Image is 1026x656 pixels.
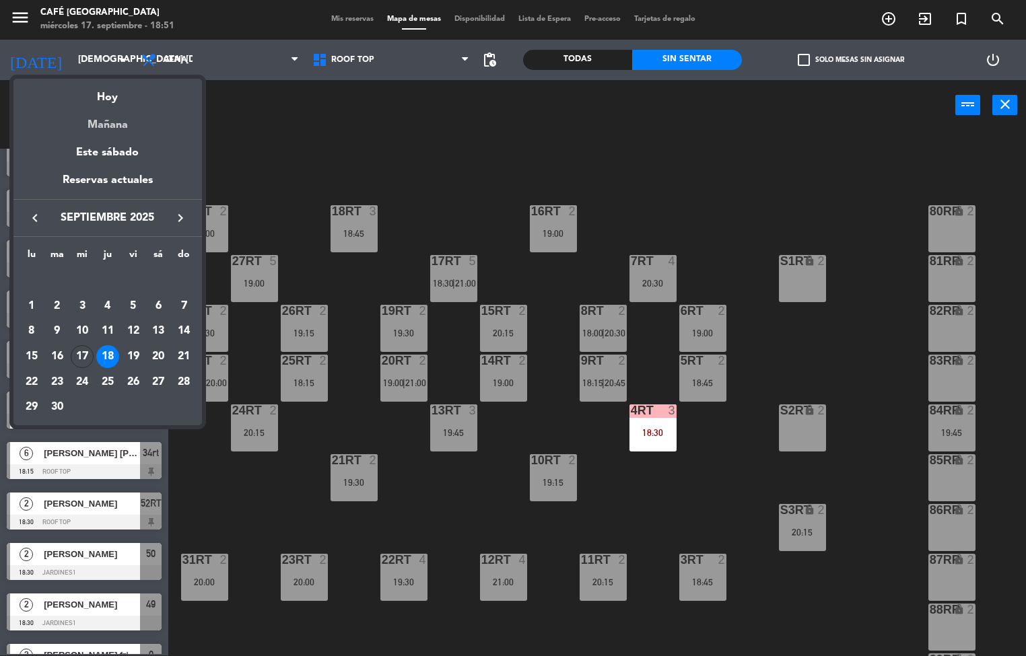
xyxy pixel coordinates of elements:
div: 21 [172,345,195,368]
td: 7 de septiembre de 2025 [171,293,197,319]
div: Hoy [13,79,202,106]
div: 25 [96,371,119,394]
div: 6 [147,295,170,318]
td: 22 de septiembre de 2025 [19,369,44,395]
div: 14 [172,320,195,342]
td: 16 de septiembre de 2025 [44,344,70,369]
div: 16 [46,345,69,368]
div: Mañana [13,106,202,134]
div: 12 [122,320,145,342]
div: 4 [96,295,119,318]
th: jueves [95,247,121,268]
td: 24 de septiembre de 2025 [69,369,95,395]
div: 8 [20,320,43,342]
td: 1 de septiembre de 2025 [19,293,44,319]
div: 27 [147,371,170,394]
i: keyboard_arrow_right [172,210,189,226]
div: 18 [96,345,119,368]
div: 30 [46,396,69,418]
td: 2 de septiembre de 2025 [44,293,70,319]
td: 18 de septiembre de 2025 [95,344,121,369]
div: Este sábado [13,134,202,172]
div: 3 [71,295,94,318]
td: 6 de septiembre de 2025 [146,293,172,319]
th: lunes [19,247,44,268]
td: 15 de septiembre de 2025 [19,344,44,369]
td: 12 de septiembre de 2025 [121,318,146,344]
div: 28 [172,371,195,394]
div: 24 [71,371,94,394]
td: 9 de septiembre de 2025 [44,318,70,344]
div: 9 [46,320,69,342]
div: 26 [122,371,145,394]
td: SEP. [19,268,197,293]
td: 13 de septiembre de 2025 [146,318,172,344]
td: 25 de septiembre de 2025 [95,369,121,395]
td: 10 de septiembre de 2025 [69,318,95,344]
td: 21 de septiembre de 2025 [171,344,197,369]
div: 20 [147,345,170,368]
th: martes [44,247,70,268]
div: 7 [172,295,195,318]
th: sábado [146,247,172,268]
div: 10 [71,320,94,342]
td: 23 de septiembre de 2025 [44,369,70,395]
td: 3 de septiembre de 2025 [69,293,95,319]
div: 23 [46,371,69,394]
td: 11 de septiembre de 2025 [95,318,121,344]
td: 30 de septiembre de 2025 [44,395,70,421]
div: 2 [46,295,69,318]
div: 29 [20,396,43,418]
i: keyboard_arrow_left [27,210,43,226]
td: 4 de septiembre de 2025 [95,293,121,319]
div: 11 [96,320,119,342]
span: septiembre 2025 [47,209,168,227]
div: 22 [20,371,43,394]
th: domingo [171,247,197,268]
div: 19 [122,345,145,368]
div: Reservas actuales [13,172,202,199]
td: 26 de septiembre de 2025 [121,369,146,395]
th: viernes [121,247,146,268]
th: miércoles [69,247,95,268]
td: 14 de septiembre de 2025 [171,318,197,344]
td: 29 de septiembre de 2025 [19,395,44,421]
div: 15 [20,345,43,368]
td: 5 de septiembre de 2025 [121,293,146,319]
td: 17 de septiembre de 2025 [69,344,95,369]
td: 20 de septiembre de 2025 [146,344,172,369]
td: 28 de septiembre de 2025 [171,369,197,395]
div: 13 [147,320,170,342]
button: keyboard_arrow_right [168,209,193,227]
div: 1 [20,295,43,318]
div: 5 [122,295,145,318]
td: 19 de septiembre de 2025 [121,344,146,369]
td: 8 de septiembre de 2025 [19,318,44,344]
td: 27 de septiembre de 2025 [146,369,172,395]
div: 17 [71,345,94,368]
button: keyboard_arrow_left [23,209,47,227]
